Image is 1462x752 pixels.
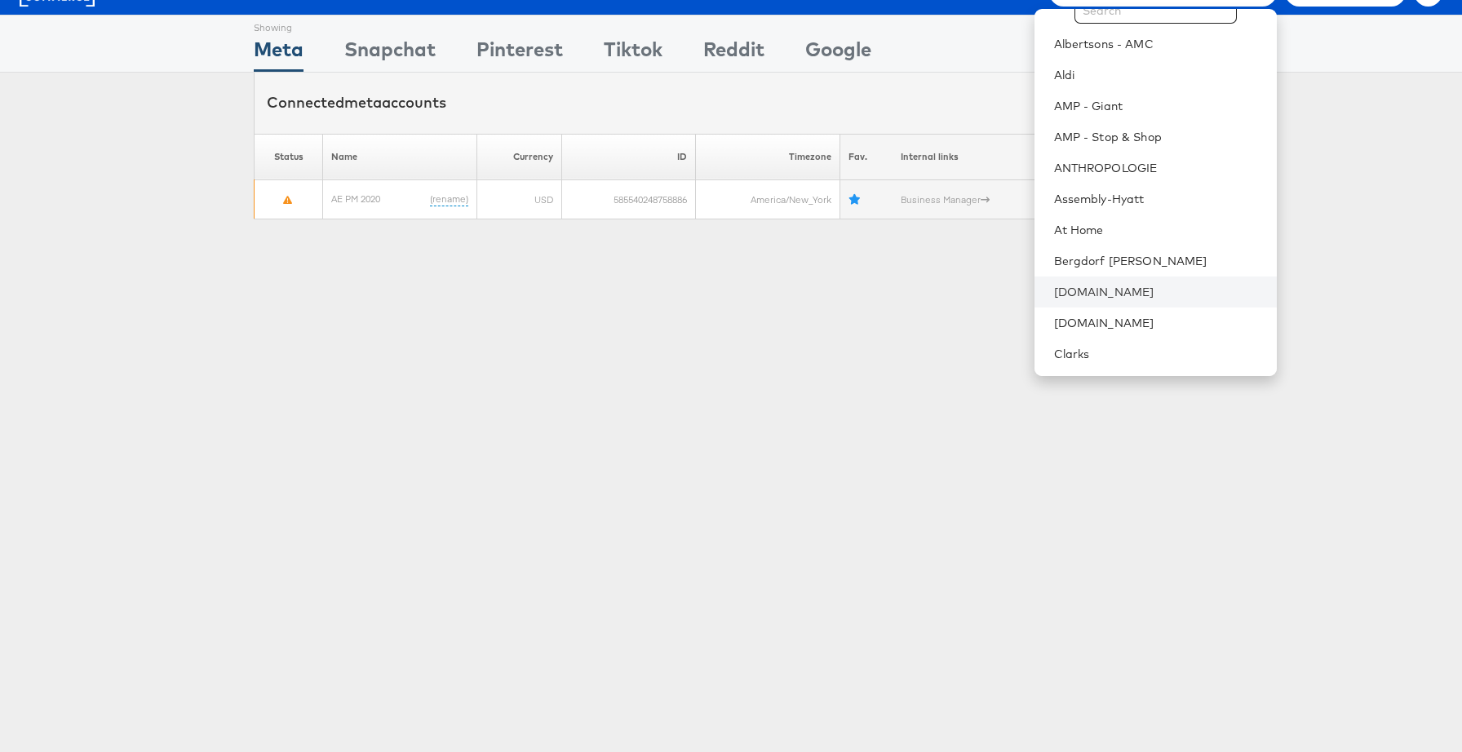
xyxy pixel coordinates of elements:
[1054,346,1264,362] a: Clarks
[254,15,303,35] div: Showing
[703,35,764,72] div: Reddit
[477,134,561,180] th: Currency
[901,193,990,206] a: Business Manager
[323,134,477,180] th: Name
[344,93,382,112] span: meta
[1054,160,1264,176] a: ANTHROPOLOGIE
[255,134,323,180] th: Status
[1054,129,1264,145] a: AMP - Stop & Shop
[1054,67,1264,83] a: Aldi
[1054,253,1264,269] a: Bergdorf [PERSON_NAME]
[1054,315,1264,331] a: [DOMAIN_NAME]
[1054,222,1264,238] a: At Home
[604,35,662,72] div: Tiktok
[1054,191,1264,207] a: Assembly-Hyatt
[476,35,563,72] div: Pinterest
[561,134,695,180] th: ID
[344,35,436,72] div: Snapchat
[430,192,468,206] a: (rename)
[1054,98,1264,114] a: AMP - Giant
[254,35,303,72] div: Meta
[477,180,561,219] td: USD
[805,35,871,72] div: Google
[695,134,840,180] th: Timezone
[561,180,695,219] td: 585540248758886
[695,180,840,219] td: America/New_York
[267,92,446,113] div: Connected accounts
[1054,284,1264,300] a: [DOMAIN_NAME]
[1054,36,1264,52] a: Albertsons - AMC
[331,192,380,205] a: AE PM 2020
